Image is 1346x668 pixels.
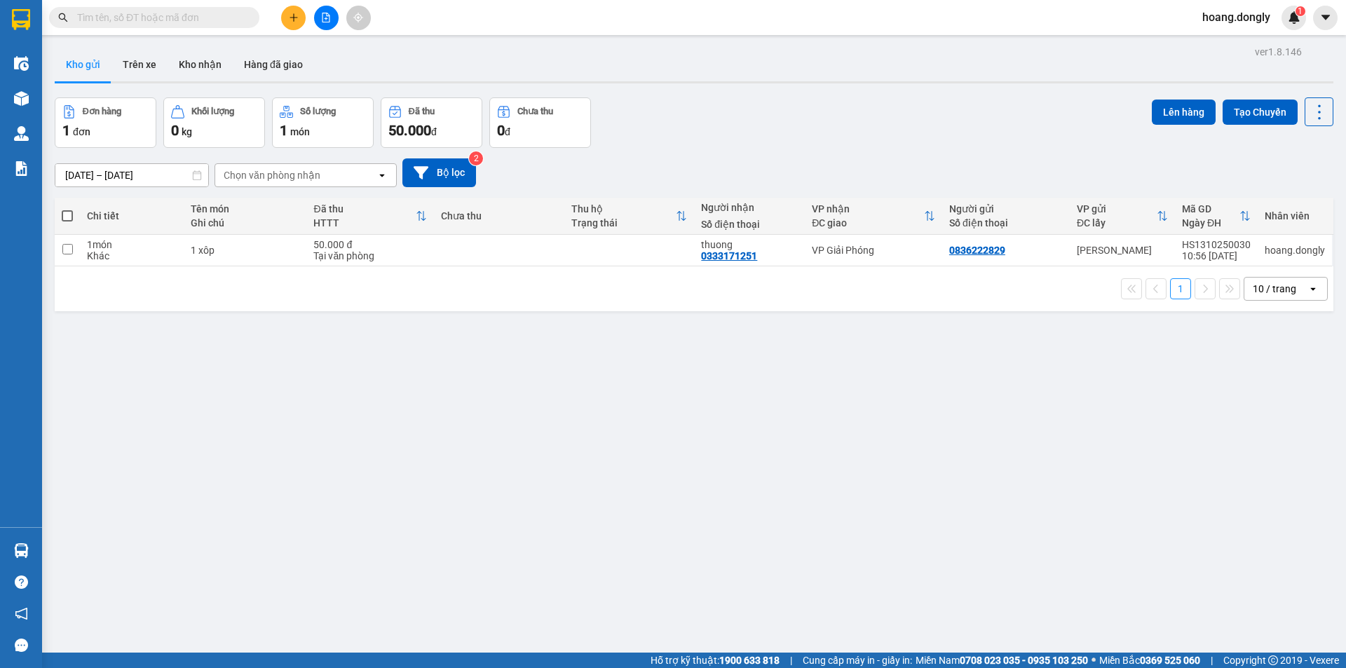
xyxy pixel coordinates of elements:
[497,122,505,139] span: 0
[489,97,591,148] button: Chưa thu0đ
[812,217,924,229] div: ĐC giao
[949,217,1063,229] div: Số điện thoại
[191,217,299,229] div: Ghi chú
[1307,283,1319,294] svg: open
[1191,8,1282,26] span: hoang.dongly
[1182,250,1251,261] div: 10:56 [DATE]
[300,107,336,116] div: Số lượng
[1253,282,1296,296] div: 10 / trang
[812,203,924,214] div: VP nhận
[313,203,416,214] div: Đã thu
[182,126,192,137] span: kg
[14,543,29,558] img: warehouse-icon
[15,607,28,620] span: notification
[409,107,435,116] div: Đã thu
[1268,655,1278,665] span: copyright
[1175,198,1258,235] th: Toggle SortBy
[346,6,371,30] button: aim
[168,48,233,81] button: Kho nhận
[224,168,320,182] div: Chọn văn phòng nhận
[1265,245,1325,256] div: hoang.dongly
[376,170,388,181] svg: open
[14,56,29,71] img: warehouse-icon
[564,198,694,235] th: Toggle SortBy
[14,161,29,176] img: solution-icon
[441,210,557,221] div: Chưa thu
[191,245,299,256] div: 1 xôp
[281,6,306,30] button: plus
[812,245,935,256] div: VP Giải Phóng
[111,48,168,81] button: Trên xe
[55,164,208,186] input: Select a date range.
[469,151,483,165] sup: 2
[1298,6,1303,16] span: 1
[1313,6,1338,30] button: caret-down
[163,97,265,148] button: Khối lượng0kg
[1223,100,1298,125] button: Tạo Chuyến
[949,245,1005,256] div: 0836222829
[388,122,431,139] span: 50.000
[949,203,1063,214] div: Người gửi
[272,97,374,148] button: Số lượng1món
[55,48,111,81] button: Kho gửi
[14,91,29,106] img: warehouse-icon
[402,158,476,187] button: Bộ lọc
[290,126,310,137] span: món
[87,250,177,261] div: Khác
[353,13,363,22] span: aim
[701,250,757,261] div: 0333171251
[314,6,339,30] button: file-add
[313,250,427,261] div: Tại văn phòng
[805,198,942,235] th: Toggle SortBy
[83,107,121,116] div: Đơn hàng
[719,655,780,666] strong: 1900 633 818
[1092,657,1096,663] span: ⚪️
[803,653,912,668] span: Cung cấp máy in - giấy in:
[73,126,90,137] span: đơn
[12,9,30,30] img: logo-vxr
[571,217,676,229] div: Trạng thái
[191,107,234,116] div: Khối lượng
[306,198,434,235] th: Toggle SortBy
[289,13,299,22] span: plus
[55,97,156,148] button: Đơn hàng1đơn
[431,126,437,137] span: đ
[77,10,243,25] input: Tìm tên, số ĐT hoặc mã đơn
[1099,653,1200,668] span: Miền Bắc
[313,217,416,229] div: HTTT
[191,203,299,214] div: Tên món
[321,13,331,22] span: file-add
[1152,100,1216,125] button: Lên hàng
[916,653,1088,668] span: Miền Nam
[1265,210,1325,221] div: Nhân viên
[171,122,179,139] span: 0
[15,639,28,652] span: message
[1077,217,1157,229] div: ĐC lấy
[1182,239,1251,250] div: HS1310250030
[651,653,780,668] span: Hỗ trợ kỹ thuật:
[505,126,510,137] span: đ
[1077,245,1168,256] div: [PERSON_NAME]
[1255,44,1302,60] div: ver 1.8.146
[1319,11,1332,24] span: caret-down
[233,48,314,81] button: Hàng đã giao
[517,107,553,116] div: Chưa thu
[280,122,287,139] span: 1
[1140,655,1200,666] strong: 0369 525 060
[1170,278,1191,299] button: 1
[381,97,482,148] button: Đã thu50.000đ
[1211,653,1213,668] span: |
[58,13,68,22] span: search
[87,239,177,250] div: 1 món
[87,210,177,221] div: Chi tiết
[1077,203,1157,214] div: VP gửi
[14,126,29,141] img: warehouse-icon
[1182,217,1239,229] div: Ngày ĐH
[1296,6,1305,16] sup: 1
[1070,198,1175,235] th: Toggle SortBy
[313,239,427,250] div: 50.000 đ
[571,203,676,214] div: Thu hộ
[790,653,792,668] span: |
[15,575,28,589] span: question-circle
[1182,203,1239,214] div: Mã GD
